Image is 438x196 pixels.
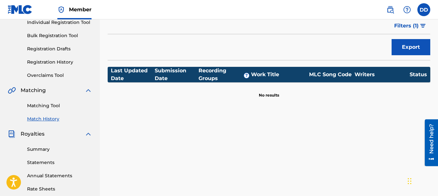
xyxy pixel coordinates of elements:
[8,87,16,94] img: Matching
[27,172,92,179] a: Annual Statements
[69,6,92,13] span: Member
[21,130,44,138] span: Royalties
[386,6,394,14] img: search
[27,59,92,66] a: Registration History
[420,119,438,166] iframe: Resource Center
[8,5,33,14] img: MLC Logo
[84,130,92,138] img: expand
[403,6,411,14] img: help
[390,18,430,34] button: Filters (1)
[155,67,199,82] div: Submission Date
[259,85,279,98] p: No results
[27,72,92,79] a: Overclaims Tool
[111,67,155,82] div: Last Updated Date
[27,19,92,26] a: Individual Registration Tool
[57,6,65,14] img: Top Rightsholder
[27,32,92,39] a: Bulk Registration Tool
[27,46,92,52] a: Registration Drafts
[7,5,16,34] div: Need help?
[355,71,410,78] div: Writers
[408,171,412,191] div: Drag
[21,87,46,94] span: Matching
[27,116,92,122] a: Match History
[27,159,92,166] a: Statements
[199,67,251,82] div: Recording Groups
[406,165,438,196] iframe: Chat Widget
[392,39,430,55] button: Export
[27,102,92,109] a: Matching Tool
[27,186,92,192] a: Rate Sheets
[306,71,355,78] div: MLC Song Code
[417,3,430,16] div: User Menu
[401,3,414,16] div: Help
[8,130,15,138] img: Royalties
[384,3,397,16] a: Public Search
[420,24,426,28] img: filter
[84,87,92,94] img: expand
[244,73,249,78] span: ?
[251,71,306,78] div: Work Title
[27,146,92,153] a: Summary
[394,22,419,30] span: Filters ( 1 )
[410,71,427,78] div: Status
